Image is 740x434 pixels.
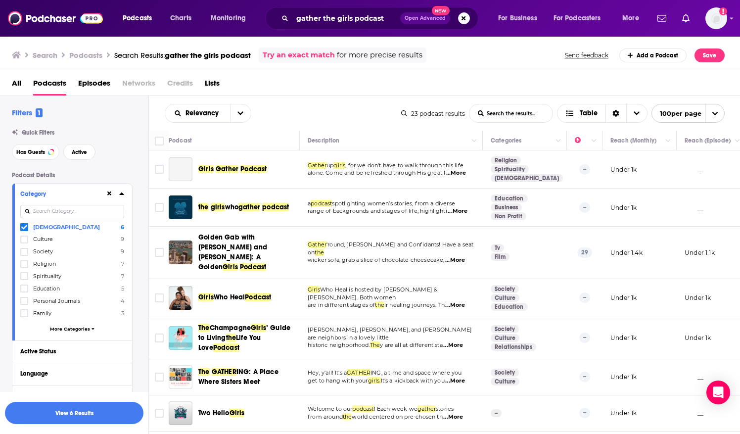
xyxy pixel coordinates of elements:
input: Search podcasts, credits, & more... [292,10,400,26]
img: Girls Who Heal Podcast [169,286,192,310]
h3: Search [33,50,57,60]
span: the [343,413,352,420]
span: Who Heal [214,293,245,301]
p: Under 1k [685,293,711,302]
span: Toggle select row [155,203,164,212]
span: , for we don't have to walk through this life [345,162,463,169]
a: Culture [491,378,519,386]
a: Tv [491,244,504,252]
div: Power Score [575,135,589,146]
span: 9 [121,248,124,255]
span: gather the girls podcast [165,50,251,60]
span: Spirituality [33,273,61,280]
span: Girls [251,324,266,332]
span: The [370,341,380,348]
span: who [225,203,239,211]
button: Column Actions [468,135,480,147]
button: open menu [165,110,230,117]
p: __ [685,203,703,212]
p: -- [579,292,590,302]
span: podcast [352,405,373,412]
p: __ [685,409,703,417]
span: Credits [167,75,193,96]
span: historic neighborhood. [308,341,370,348]
img: the girls who gather podcast [169,195,192,219]
div: Search podcasts, credits, & more... [275,7,488,30]
button: More Categories [20,326,124,332]
span: Girls [198,165,214,173]
span: world centered on pre-chosen th [352,413,442,420]
a: Society [491,285,519,293]
span: gather [417,405,436,412]
span: GATHER [212,368,236,376]
a: Culture [491,294,519,302]
p: Podcast Details [12,172,133,179]
img: User Profile [705,7,727,29]
p: Under 1k [685,334,711,342]
span: Society [33,248,53,255]
span: for more precise results [337,49,422,61]
span: the [198,203,209,211]
a: Society [491,369,519,377]
button: Choose View [557,104,647,123]
button: open menu [651,104,725,123]
span: a [308,200,311,207]
p: Under 1k [610,293,637,302]
p: Under 1k [610,373,637,381]
span: Girls [223,263,238,271]
span: are in different stages of [308,301,375,308]
span: All [12,75,21,96]
p: __ [685,373,703,381]
a: Show notifications dropdown [678,10,694,27]
a: Spirituality [491,165,529,173]
span: GATHER [347,369,370,376]
span: Who Heal is hosted by [PERSON_NAME] & [PERSON_NAME]. Both women [308,286,437,301]
span: ...More [448,207,467,215]
button: Column Actions [588,135,600,147]
button: Category [20,188,105,200]
a: Non Profit [491,212,526,220]
input: Search Category... [20,205,124,218]
span: ...More [445,377,465,385]
span: Girls [230,409,245,417]
span: Quick Filters [22,129,54,136]
a: Business [491,203,522,211]
img: The GATHERING: A Place Where Sisters Meet [169,365,192,389]
p: -- [579,333,590,342]
p: __ [685,165,703,174]
span: Personal Journals [33,297,80,304]
button: Active [63,144,95,160]
button: Save [694,48,725,62]
div: Language [20,370,118,377]
span: Networks [122,75,155,96]
span: [PERSON_NAME], [PERSON_NAME], and [PERSON_NAME] are neighbors in a lovely little [308,326,472,341]
span: More [622,11,639,25]
p: -- [579,164,590,174]
span: Family [33,310,51,317]
a: Girls Gather Podcast [169,157,192,181]
p: Under 1k [610,334,637,342]
span: For Podcasters [554,11,601,25]
a: Podcasts [33,75,66,96]
span: ...More [443,413,463,421]
a: GirlsWho HealPodcast [198,292,271,302]
span: range of backgrounds and stages of life, highlighti [308,207,447,214]
span: alone. Come and be refreshed through His great l [308,169,445,176]
div: Podcast [169,135,192,146]
span: Toggle select row [155,293,164,302]
div: Active Status [20,348,118,355]
button: open menu [116,10,165,26]
a: Episodes [78,75,110,96]
span: It's a kickback with you [381,377,445,384]
span: Religion [33,260,56,267]
span: Gather [308,241,326,248]
button: Language [20,367,124,380]
span: ...More [443,341,463,349]
span: Life You Love [198,334,261,352]
span: Lists [205,75,220,96]
a: thegirlswhogatherpodcast [198,202,289,212]
a: Try an exact match [263,49,335,61]
span: Champagne [210,324,251,332]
